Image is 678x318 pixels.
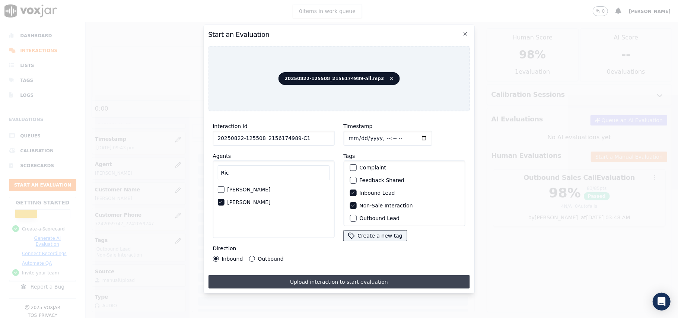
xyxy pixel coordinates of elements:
[213,245,236,251] label: Direction
[359,203,413,208] label: Non-Sale Interaction
[343,123,372,129] label: Timestamp
[278,72,400,85] span: 20250822-125508_2156174989-all.mp3
[227,200,270,205] label: [PERSON_NAME]
[359,165,386,170] label: Complaint
[359,216,400,221] label: Outbound Lead
[222,256,243,261] label: Inbound
[359,178,404,183] label: Feedback Shared
[359,190,395,195] label: Inbound Lead
[258,256,283,261] label: Outbound
[653,293,671,311] div: Open Intercom Messenger
[213,123,247,129] label: Interaction Id
[213,153,231,159] label: Agents
[227,187,270,192] label: [PERSON_NAME]
[213,131,334,146] input: reference id, file name, etc
[208,275,469,289] button: Upload interaction to start evaluation
[208,29,469,40] h2: Start an Evaluation
[343,153,355,159] label: Tags
[217,165,330,180] input: Search Agents...
[343,230,407,241] button: Create a new tag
